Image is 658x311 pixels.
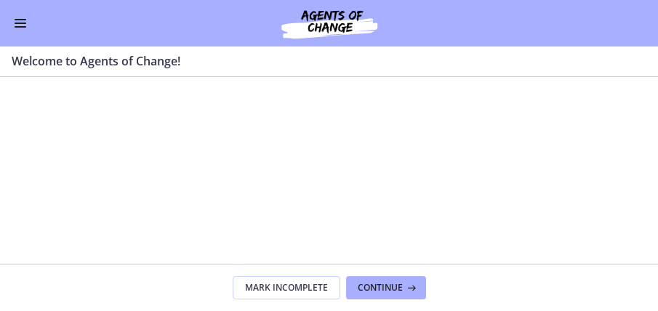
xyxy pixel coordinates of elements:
h3: Welcome to Agents of Change! [12,52,629,70]
button: Mark Incomplete [233,276,340,299]
button: Enable menu [12,15,29,32]
button: Continue [346,276,426,299]
span: Mark Incomplete [245,282,328,294]
img: Agents of Change Social Work Test Prep [242,6,417,41]
span: Continue [358,282,403,294]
